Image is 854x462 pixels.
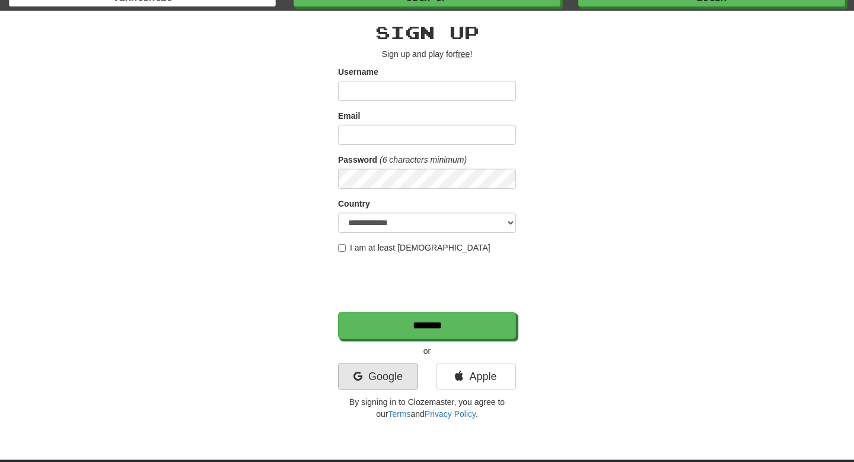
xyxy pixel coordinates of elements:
a: Privacy Policy [425,409,476,419]
a: Terms [388,409,410,419]
a: Apple [436,363,516,390]
label: Username [338,66,378,78]
u: free [455,49,470,59]
label: Country [338,198,370,210]
em: (6 characters minimum) [380,155,467,164]
label: I am at least [DEMOGRAPHIC_DATA] [338,242,490,254]
p: or [338,345,516,357]
h2: Sign up [338,23,516,42]
input: I am at least [DEMOGRAPHIC_DATA] [338,244,346,252]
label: Email [338,110,360,122]
p: Sign up and play for ! [338,48,516,60]
p: By signing in to Clozemaster, you agree to our and . [338,396,516,420]
iframe: reCAPTCHA [338,260,518,306]
label: Password [338,154,377,166]
a: Google [338,363,418,390]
